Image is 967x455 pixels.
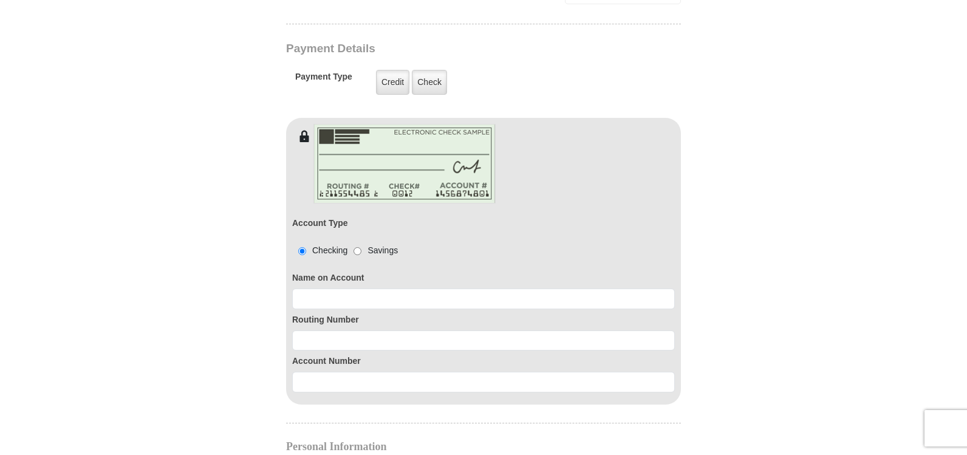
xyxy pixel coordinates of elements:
[292,313,675,326] label: Routing Number
[313,124,496,204] img: check-en.png
[295,72,352,88] h5: Payment Type
[412,70,447,95] label: Check
[376,70,409,95] label: Credit
[286,442,681,451] h4: Personal Information
[292,355,675,368] label: Account Number
[292,272,675,284] label: Name on Account
[292,244,398,257] div: Checking Savings
[292,217,348,230] label: Account Type
[286,42,596,56] h3: Payment Details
